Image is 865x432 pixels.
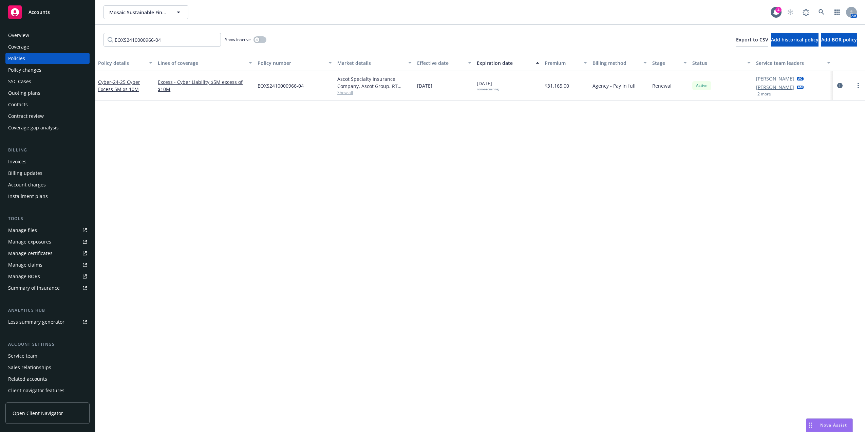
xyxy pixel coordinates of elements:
[98,59,145,67] div: Policy details
[815,5,828,19] a: Search
[5,41,90,52] a: Coverage
[477,59,532,67] div: Expiration date
[545,82,569,89] span: $31,165.00
[8,191,48,202] div: Installment plans
[417,82,432,89] span: [DATE]
[5,259,90,270] a: Manage claims
[8,236,51,247] div: Manage exposures
[5,122,90,133] a: Coverage gap analysis
[13,410,63,417] span: Open Client Navigator
[155,55,255,71] button: Lines of coverage
[5,191,90,202] a: Installment plans
[736,33,768,47] button: Export to CSV
[158,78,252,93] a: Excess - Cyber Liability $5M excess of $10M
[5,307,90,314] div: Analytics hub
[650,55,690,71] button: Stage
[5,317,90,327] a: Loss summary generator
[590,55,650,71] button: Billing method
[414,55,474,71] button: Effective date
[593,59,639,67] div: Billing method
[854,82,862,90] a: more
[806,419,815,432] div: Drag to move
[8,168,42,179] div: Billing updates
[5,179,90,190] a: Account charges
[109,9,168,16] span: Mosaic Sustainable Finance Corporation
[5,225,90,236] a: Manage files
[255,55,335,71] button: Policy number
[821,36,857,43] span: Add BOR policy
[771,36,819,43] span: Add historical policy
[8,76,31,87] div: SSC Cases
[736,36,768,43] span: Export to CSV
[8,374,47,384] div: Related accounts
[104,5,188,19] button: Mosaic Sustainable Finance Corporation
[258,82,304,89] span: EOXS2410000966-04
[8,156,26,167] div: Invoices
[5,215,90,222] div: Tools
[5,168,90,179] a: Billing updates
[8,350,37,361] div: Service team
[417,59,464,67] div: Effective date
[5,156,90,167] a: Invoices
[821,33,857,47] button: Add BOR policy
[8,111,44,122] div: Contract review
[8,362,51,373] div: Sales relationships
[337,75,412,90] div: Ascot Specialty Insurance Company, Ascot Group, RT Specialty Insurance Services, LLC (RSG Special...
[8,225,37,236] div: Manage files
[652,59,679,67] div: Stage
[8,30,29,41] div: Overview
[8,41,29,52] div: Coverage
[29,10,50,15] span: Accounts
[756,59,823,67] div: Service team leaders
[225,37,251,42] span: Show inactive
[5,341,90,348] div: Account settings
[337,90,412,95] span: Show all
[5,397,90,408] a: Client access
[799,5,813,19] a: Report a Bug
[477,80,499,91] span: [DATE]
[5,385,90,396] a: Client navigator features
[5,53,90,64] a: Policies
[8,259,42,270] div: Manage claims
[542,55,590,71] button: Premium
[5,147,90,154] div: Billing
[820,422,847,428] span: Nova Assist
[8,65,41,75] div: Policy changes
[258,59,324,67] div: Policy number
[98,79,140,92] span: - 24-25 Cyber Excess 5M xs 10M
[8,283,60,293] div: Summary of insurance
[806,418,853,432] button: Nova Assist
[5,30,90,41] a: Overview
[95,55,155,71] button: Policy details
[593,82,636,89] span: Agency - Pay in full
[836,82,844,90] a: circleInformation
[784,5,797,19] a: Start snowing
[756,75,794,82] a: [PERSON_NAME]
[771,33,819,47] button: Add historical policy
[757,92,771,96] button: 2 more
[830,5,844,19] a: Switch app
[158,59,245,67] div: Lines of coverage
[474,55,542,71] button: Expiration date
[5,283,90,293] a: Summary of insurance
[5,350,90,361] a: Service team
[8,271,40,282] div: Manage BORs
[5,374,90,384] a: Related accounts
[5,271,90,282] a: Manage BORs
[8,53,25,64] div: Policies
[8,385,64,396] div: Client navigator features
[8,88,40,98] div: Quoting plans
[8,397,38,408] div: Client access
[5,65,90,75] a: Policy changes
[692,59,743,67] div: Status
[104,33,221,47] input: Filter by keyword...
[5,362,90,373] a: Sales relationships
[98,79,140,92] a: Cyber
[477,87,499,91] div: non-recurring
[8,99,28,110] div: Contacts
[8,122,59,133] div: Coverage gap analysis
[5,236,90,247] a: Manage exposures
[5,99,90,110] a: Contacts
[5,111,90,122] a: Contract review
